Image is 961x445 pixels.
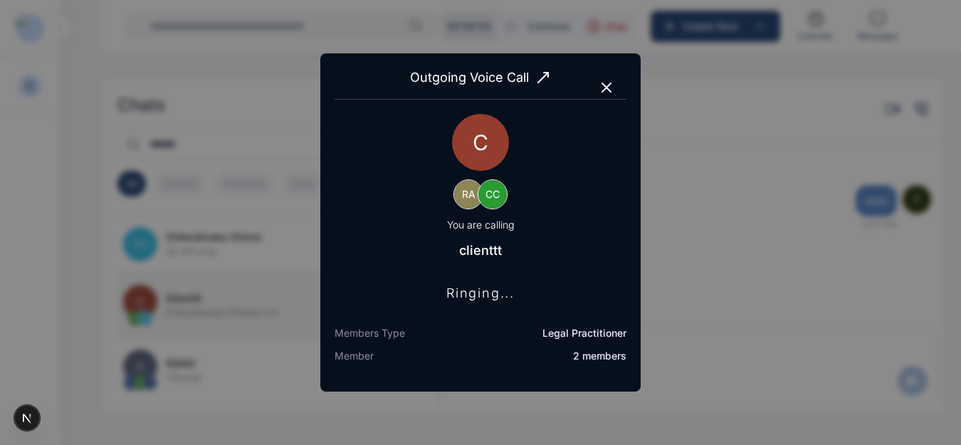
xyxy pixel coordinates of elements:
[335,326,405,340] span: Members Type
[454,180,483,209] span: RA
[478,180,507,209] span: CC
[452,114,509,171] span: C
[447,218,514,232] span: You are calling
[335,275,626,312] span: Ringing...
[573,349,626,363] span: 2 members
[542,326,626,340] span: Legal Practitioner
[335,349,374,363] span: Member
[335,68,626,88] span: Outgoing Voice Call
[459,241,502,261] p: clienttt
